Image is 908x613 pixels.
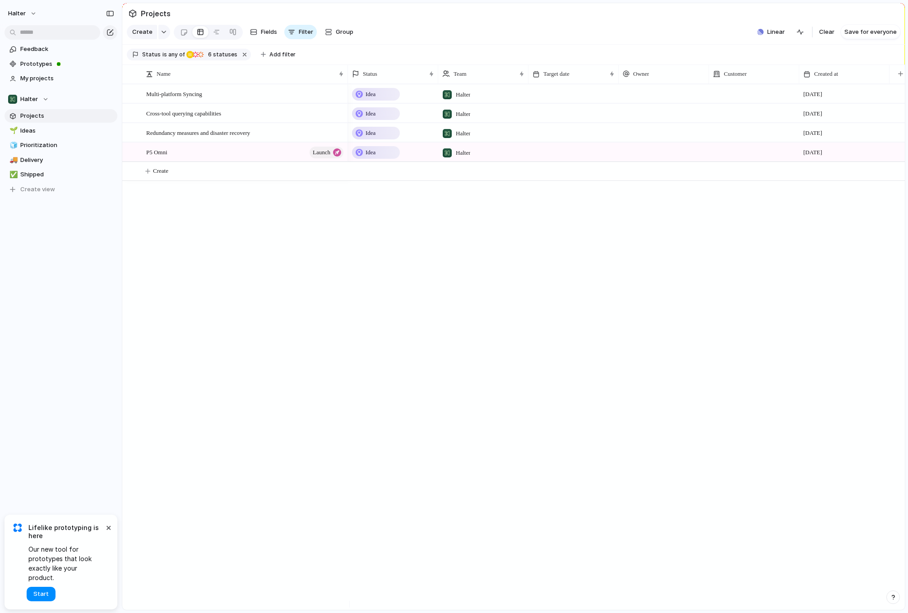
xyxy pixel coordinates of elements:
span: Idea [366,109,375,118]
a: 🌱Ideas [5,124,117,138]
span: Halter [456,110,470,119]
span: Status [363,69,377,78]
span: Target date [543,69,570,78]
button: Save for everyone [841,25,900,39]
span: Team [454,69,467,78]
span: Projects [20,111,114,120]
span: Ideas [20,126,114,135]
button: Group [320,25,358,39]
span: Feedback [20,45,114,54]
button: Create view [5,183,117,196]
div: ✅ [9,170,16,180]
span: Customer [724,69,747,78]
span: Prioritization [20,141,114,150]
a: ✅Shipped [5,168,117,181]
a: Projects [5,109,117,123]
span: Status [142,51,161,59]
button: ✅ [8,170,17,179]
span: Filter [299,28,313,37]
span: Owner [633,69,649,78]
button: 🌱 [8,126,17,135]
span: [DATE] [803,148,822,157]
span: Add filter [269,51,296,59]
span: halter [8,9,26,18]
a: My projects [5,72,117,85]
button: Halter [5,92,117,106]
span: statuses [205,51,237,59]
span: any of [167,51,185,59]
button: Linear [754,25,788,39]
span: Save for everyone [844,28,897,37]
a: Feedback [5,42,117,56]
span: Cross-tool querying capabilities [146,108,221,118]
span: [DATE] [803,129,822,138]
span: My projects [20,74,114,83]
a: 🚚Delivery [5,153,117,167]
span: Projects [139,5,172,22]
span: Start [33,590,49,599]
span: is [162,51,167,59]
span: [DATE] [803,90,822,99]
span: Create view [20,185,55,194]
span: Shipped [20,170,114,179]
span: Name [157,69,171,78]
span: Created at [814,69,838,78]
span: Clear [819,28,834,37]
span: Redundancy measures and disaster recovery [146,127,250,138]
div: 🌱 [9,125,16,136]
button: 🚚 [8,156,17,165]
button: Start [27,587,56,601]
button: Create [127,25,157,39]
span: Group [336,28,353,37]
span: Prototypes [20,60,114,69]
a: Prototypes [5,57,117,71]
span: P5 Omni [146,147,167,157]
span: Multi-platform Syncing [146,88,202,99]
span: 6 [205,51,213,58]
span: Lifelike prototyping is here [28,524,104,540]
span: Halter [20,95,38,104]
button: Fields [246,25,281,39]
span: Fields [261,28,277,37]
button: 🧊 [8,141,17,150]
button: Add filter [255,48,301,61]
span: Idea [366,90,375,99]
a: 🧊Prioritization [5,138,117,152]
button: Dismiss [103,522,114,533]
span: Idea [366,129,375,138]
button: Filter [284,25,317,39]
span: launch [313,146,330,159]
span: Delivery [20,156,114,165]
span: Our new tool for prototypes that look exactly like your product. [28,544,104,582]
div: 🚚 [9,155,16,165]
button: isany of [161,50,186,60]
button: Clear [815,25,838,39]
button: halter [4,6,42,21]
span: Halter [456,129,470,138]
span: Create [153,166,168,175]
span: Idea [366,148,375,157]
span: [DATE] [803,109,822,118]
span: Create [132,28,153,37]
div: 🧊 [9,140,16,151]
span: Halter [456,148,470,157]
span: Halter [456,90,470,99]
span: Linear [767,28,785,37]
button: launch [310,147,343,158]
button: 6 statuses [185,50,239,60]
